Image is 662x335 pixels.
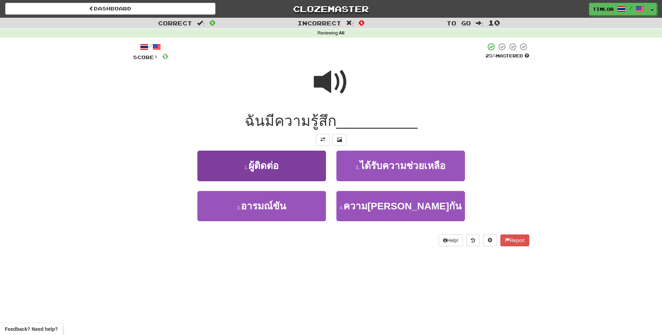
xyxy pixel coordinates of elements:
[333,134,346,146] button: Show image (alt+x)
[197,151,326,181] button: 1.ผู้ติดต่อ
[355,165,360,170] small: 2 .
[158,19,192,26] span: Correct
[336,151,465,181] button: 2.ได้รับความช่วยเหลือ
[197,191,326,221] button: 3.อารมณ์ขัน
[439,234,463,246] button: Help!
[162,52,168,61] span: 0
[297,19,341,26] span: Incorrect
[316,134,330,146] button: Toggle translation (alt+t)
[245,113,336,129] span: ฉันมีความรู้สึก
[343,201,461,212] span: ความ[PERSON_NAME]กัน
[336,191,465,221] button: 4.ความ[PERSON_NAME]กัน
[210,18,215,27] span: 0
[197,20,205,26] span: :
[133,42,168,51] div: /
[5,326,58,333] span: Open feedback widget
[237,205,241,210] small: 3 .
[466,234,480,246] button: Round history (alt+y)
[340,205,344,210] small: 4 .
[589,3,648,15] a: timlor /
[485,53,496,58] span: 25 %
[346,20,354,26] span: :
[488,18,500,27] span: 10
[447,19,471,26] span: To go
[248,160,279,171] span: ผู้ติดต่อ
[593,6,614,12] span: timlor
[244,165,248,170] small: 1 .
[339,31,344,35] strong: All
[241,201,286,212] span: อารมณ์ขัน
[500,234,529,246] button: Report
[359,18,365,27] span: 0
[336,113,418,129] span: __________
[360,160,446,171] span: ได้รับความช่วยเหลือ
[226,3,436,15] a: Clozemaster
[476,20,483,26] span: :
[133,54,158,60] span: Score:
[629,6,632,10] span: /
[485,53,529,59] div: Mastered
[5,3,215,15] a: Dashboard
